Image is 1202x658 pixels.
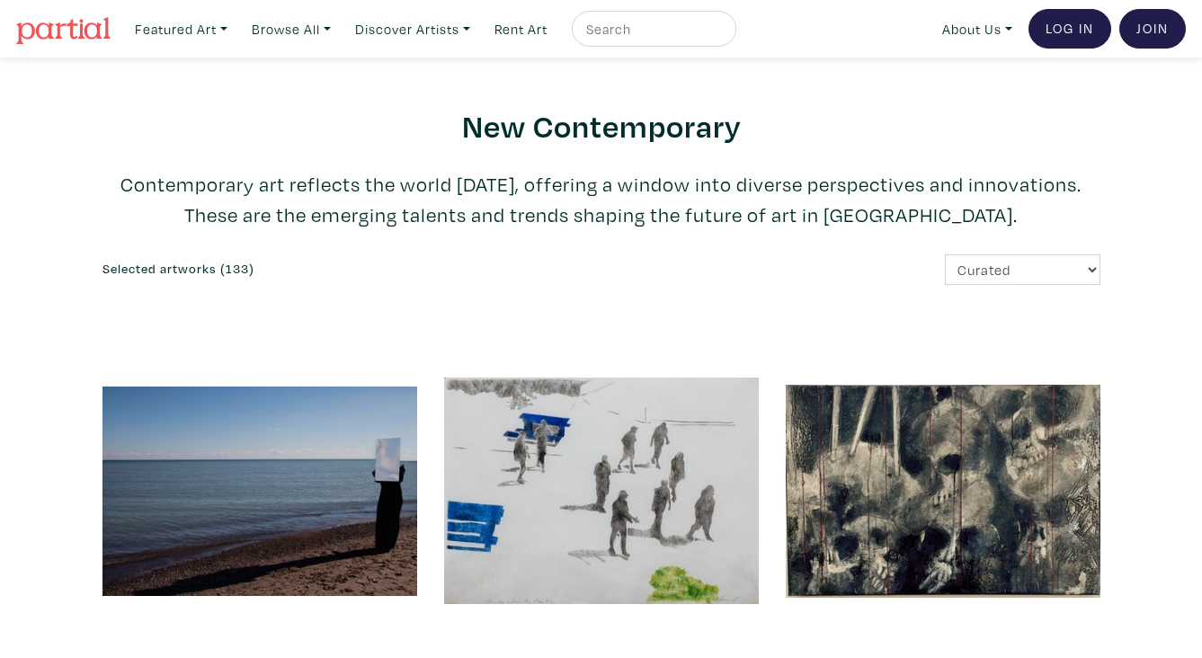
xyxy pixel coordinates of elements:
[934,11,1020,48] a: About Us
[102,262,588,277] h6: Selected artworks (133)
[584,18,719,40] input: Search
[486,11,556,48] a: Rent Art
[244,11,339,48] a: Browse All
[1119,9,1186,49] a: Join
[347,11,478,48] a: Discover Artists
[102,169,1100,230] p: Contemporary art reflects the world [DATE], offering a window into diverse perspectives and innov...
[1028,9,1111,49] a: Log In
[127,11,236,48] a: Featured Art
[102,106,1100,145] h2: New Contemporary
